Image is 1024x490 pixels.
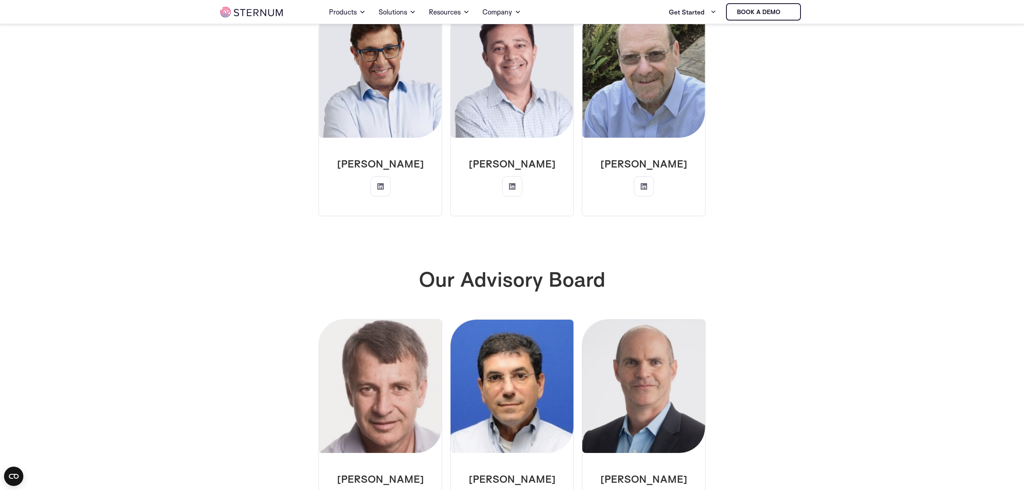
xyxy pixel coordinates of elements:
[319,5,442,138] img: Santo Politi
[379,1,416,23] a: Solutions
[329,1,366,23] a: Products
[291,268,734,290] h2: Our Advisory Board
[482,1,521,23] a: Company
[669,4,716,20] a: Get Started
[589,157,699,170] p: [PERSON_NAME]
[784,9,790,15] img: sternum iot
[325,157,435,170] p: [PERSON_NAME]
[582,320,705,453] img: Udi Mokady
[4,467,23,486] button: Open CMP widget
[325,472,435,485] p: [PERSON_NAME]
[451,320,573,453] img: Prof. Gabriel Barbash
[582,5,705,138] img: Eyal Shavit
[457,157,567,170] p: [PERSON_NAME]
[319,320,442,453] img: Benny Schnaider
[429,1,470,23] a: Resources
[589,472,699,485] p: [PERSON_NAME]
[220,7,283,17] img: sternum iot
[451,5,573,138] img: Philippe Schwartz
[726,3,801,21] a: Book a demo
[457,472,567,485] p: [PERSON_NAME]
